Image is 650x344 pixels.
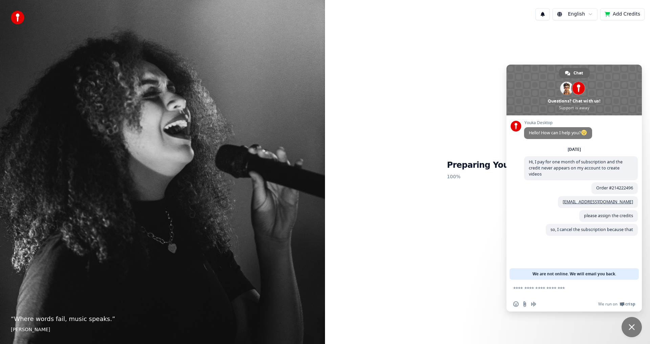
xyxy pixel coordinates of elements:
span: Send a file [522,301,527,307]
footer: [PERSON_NAME] [11,326,314,333]
h1: Preparing Youka [447,160,528,171]
img: youka [11,11,24,24]
button: Add Credits [600,8,645,20]
span: Audio message [531,301,536,307]
p: “ Where words fail, music speaks. ” [11,314,314,324]
span: please assign the credits [584,213,633,219]
textarea: Compose your message... [513,280,622,297]
span: We run on [598,301,617,307]
span: so, I cancel the subscription because that [550,227,633,232]
span: Hi, I pay for one month of subscription and the credit never appears on my account to create videos [529,159,623,177]
a: We run onCrisp [598,301,635,307]
span: Chat [573,68,583,78]
a: Chat [559,68,590,78]
p: 100 % [447,171,528,183]
div: [DATE] [568,147,581,152]
span: We are not online. We will email you back. [533,268,616,280]
span: Insert an emoji [513,301,519,307]
a: Close chat [622,317,642,337]
span: Order #214222496 [596,185,633,191]
span: Youka Desktop [524,120,592,125]
a: [EMAIL_ADDRESS][DOMAIN_NAME] [563,199,633,205]
span: Crisp [625,301,635,307]
span: Hello! How can I help you? [529,130,587,136]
